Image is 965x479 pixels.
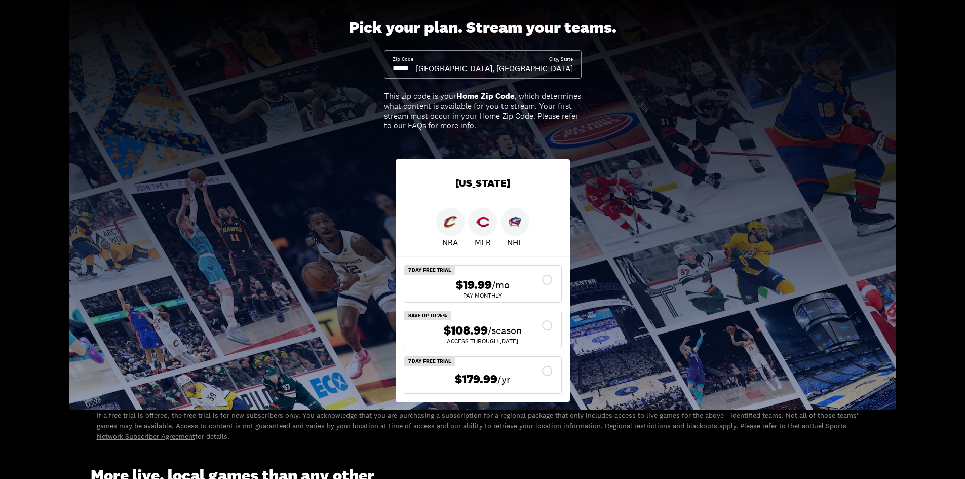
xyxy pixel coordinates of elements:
p: If a free trial is offered, the free trial is for new subscribers only. You acknowledge that you ... [97,410,869,442]
span: $108.99 [444,323,488,338]
p: NBA [442,236,458,248]
div: 7 Day Free Trial [404,266,455,275]
div: [US_STATE] [396,159,570,208]
span: $179.99 [455,372,497,387]
div: ACCESS THROUGH [DATE] [412,338,553,344]
p: NHL [507,236,523,248]
span: /season [488,323,522,338]
img: Cavaliers [444,215,457,229]
div: This zip code is your , which determines what content is available for you to stream. Your first ... [384,91,582,130]
div: [GEOGRAPHIC_DATA], [GEOGRAPHIC_DATA] [416,63,573,74]
div: Pay Monthly [412,292,553,299]
p: MLB [475,236,491,248]
div: Zip Code [393,56,413,63]
span: /mo [492,278,510,292]
span: $19.99 [456,278,492,292]
img: Reds [476,215,489,229]
img: Blue Jackets [509,215,522,229]
div: 7 Day Free Trial [404,357,455,366]
span: /yr [497,372,511,386]
b: Home Zip Code [456,91,515,101]
div: City, State [549,56,573,63]
div: Pick your plan. Stream your teams. [349,18,616,38]
div: SAVE UP TO 25% [404,311,451,320]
